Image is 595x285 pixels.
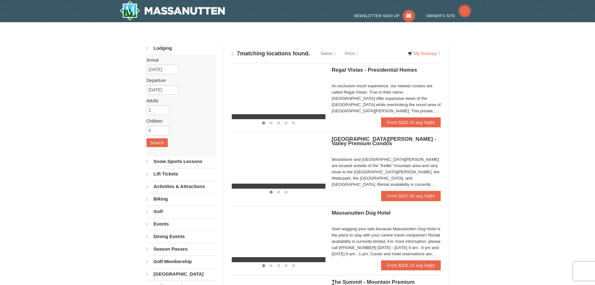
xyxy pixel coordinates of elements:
label: Children [146,118,211,124]
span: Owner's Site [426,13,455,18]
span: 7 [237,50,240,57]
label: Arrival [146,57,211,63]
a: Snow Sports Lessons [146,155,216,167]
a: Golf Membership [146,256,216,267]
span: Newsletter Sign Up [354,13,399,18]
span: Regal Vistas - Presidential Homes [332,67,417,73]
a: Lift Tickets [146,168,216,180]
a: Events [146,218,216,230]
a: My Itinerary [404,49,444,58]
button: Search [146,138,168,147]
span: Massanutten Dog Hotel [332,210,391,216]
a: Biking [146,193,216,205]
div: An exclusive resort experience, our newest condos are called Regal Vistas. True to their name, [G... [332,83,441,114]
a: From $187.00 avg /night [381,191,441,201]
a: Season Passes [146,243,216,255]
a: [GEOGRAPHIC_DATA] [146,268,216,280]
a: Massanutten Resort [120,1,225,21]
label: Departure [146,77,211,84]
label: Adults [146,98,211,104]
a: Owner's Site [426,13,471,18]
div: Woodstone and [GEOGRAPHIC_DATA][PERSON_NAME] are located outside of the "Kettle" mountain area an... [332,156,441,188]
a: Lodging [146,43,216,54]
a: From $206.14 avg /night [381,260,441,270]
a: Newsletter Sign Up [354,13,415,18]
a: Activities & Attractions [146,181,216,192]
a: Golf [146,206,216,217]
a: Name [316,47,340,60]
h4: matching locations found. [232,50,310,57]
a: From $482.43 avg /night [381,117,441,127]
a: Dining Events [146,231,216,242]
img: Massanutten Resort Logo [120,1,225,21]
div: Start wagging your tails because Massanutten Dog Hotel is the place to stay with your canine trav... [332,226,441,257]
a: Price [340,47,363,60]
span: [GEOGRAPHIC_DATA][PERSON_NAME] - Valley Premium Condos [332,136,436,146]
